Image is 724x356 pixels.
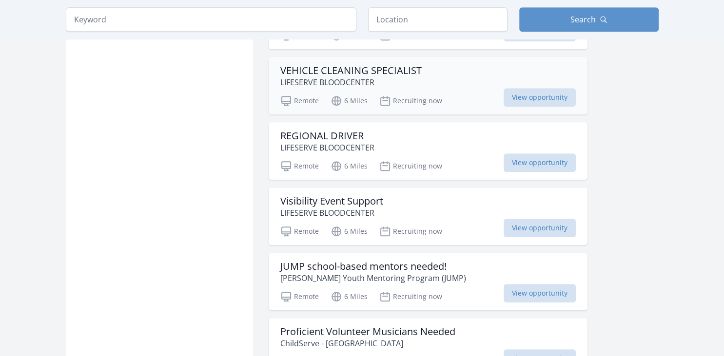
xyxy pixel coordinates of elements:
h3: VEHICLE CLEANING SPECIALIST [280,65,422,77]
input: Keyword [66,8,356,32]
p: LIFESERVE BLOODCENTER [280,142,374,154]
span: View opportunity [504,219,576,238]
p: ChildServe - [GEOGRAPHIC_DATA] [280,338,455,350]
p: Recruiting now [379,161,442,172]
p: 6 Miles [331,226,368,238]
a: JUMP school-based mentors needed! [PERSON_NAME] Youth Mentoring Program (JUMP) Remote 6 Miles Rec... [269,253,587,311]
p: Remote [280,226,319,238]
p: [PERSON_NAME] Youth Mentoring Program (JUMP) [280,273,466,284]
span: Search [570,14,596,26]
p: 6 Miles [331,291,368,303]
span: View opportunity [504,89,576,107]
p: Remote [280,291,319,303]
h3: REGIONAL DRIVER [280,131,374,142]
span: View opportunity [504,154,576,172]
a: VEHICLE CLEANING SPECIALIST LIFESERVE BLOODCENTER Remote 6 Miles Recruiting now View opportunity [269,57,587,115]
h3: Proficient Volunteer Musicians Needed [280,326,455,338]
p: Recruiting now [379,226,442,238]
p: Remote [280,95,319,107]
p: LIFESERVE BLOODCENTER [280,207,383,219]
button: Search [519,8,659,32]
p: 6 Miles [331,161,368,172]
h3: JUMP school-based mentors needed! [280,261,466,273]
span: View opportunity [504,284,576,303]
p: LIFESERVE BLOODCENTER [280,77,422,89]
input: Location [368,8,508,32]
p: Remote [280,161,319,172]
p: Recruiting now [379,291,442,303]
a: Visibility Event Support LIFESERVE BLOODCENTER Remote 6 Miles Recruiting now View opportunity [269,188,587,245]
a: REGIONAL DRIVER LIFESERVE BLOODCENTER Remote 6 Miles Recruiting now View opportunity [269,123,587,180]
p: Recruiting now [379,95,442,107]
h3: Visibility Event Support [280,196,383,207]
p: 6 Miles [331,95,368,107]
